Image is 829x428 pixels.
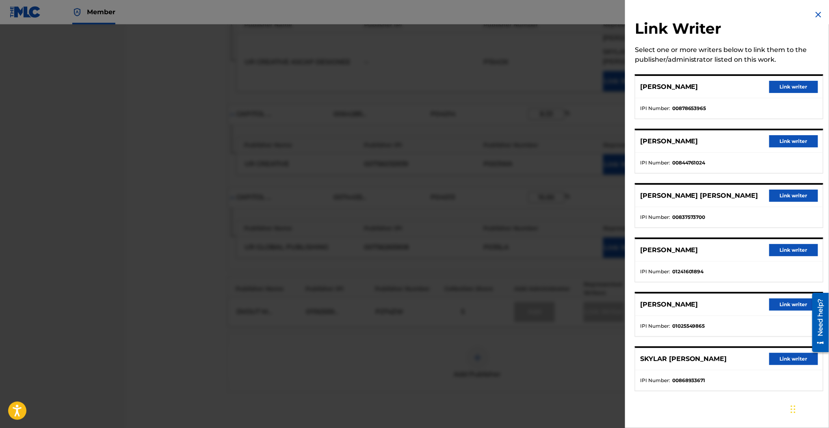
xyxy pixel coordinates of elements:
h2: Link Writer [635,19,823,40]
button: Link writer [769,81,818,93]
span: IPI Number : [640,322,670,330]
span: IPI Number : [640,268,670,275]
span: Member [87,7,115,17]
span: IPI Number : [640,159,670,166]
strong: 00837573700 [672,214,706,221]
p: [PERSON_NAME] [PERSON_NAME] [640,191,758,201]
strong: 00844761024 [672,159,706,166]
strong: 01241601894 [672,268,704,275]
p: SKYLAR [PERSON_NAME] [640,354,727,364]
iframe: Resource Center [806,290,829,355]
button: Link writer [769,298,818,311]
strong: 00868933671 [672,377,706,384]
strong: 01025549865 [672,322,705,330]
strong: 00878653965 [672,105,706,112]
button: Link writer [769,135,818,147]
iframe: Chat Widget [788,389,829,428]
span: IPI Number : [640,105,670,112]
p: [PERSON_NAME] [640,136,698,146]
div: Drag [791,397,796,422]
p: [PERSON_NAME] [640,82,698,92]
span: IPI Number : [640,377,670,384]
p: [PERSON_NAME] [640,300,698,309]
span: IPI Number : [640,214,670,221]
p: [PERSON_NAME] [640,245,698,255]
button: Link writer [769,353,818,365]
button: Link writer [769,244,818,256]
div: Select one or more writers below to link them to the publisher/administrator listed on this work. [635,45,823,65]
img: MLC Logo [10,6,41,18]
button: Link writer [769,190,818,202]
img: Top Rightsholder [72,7,82,17]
